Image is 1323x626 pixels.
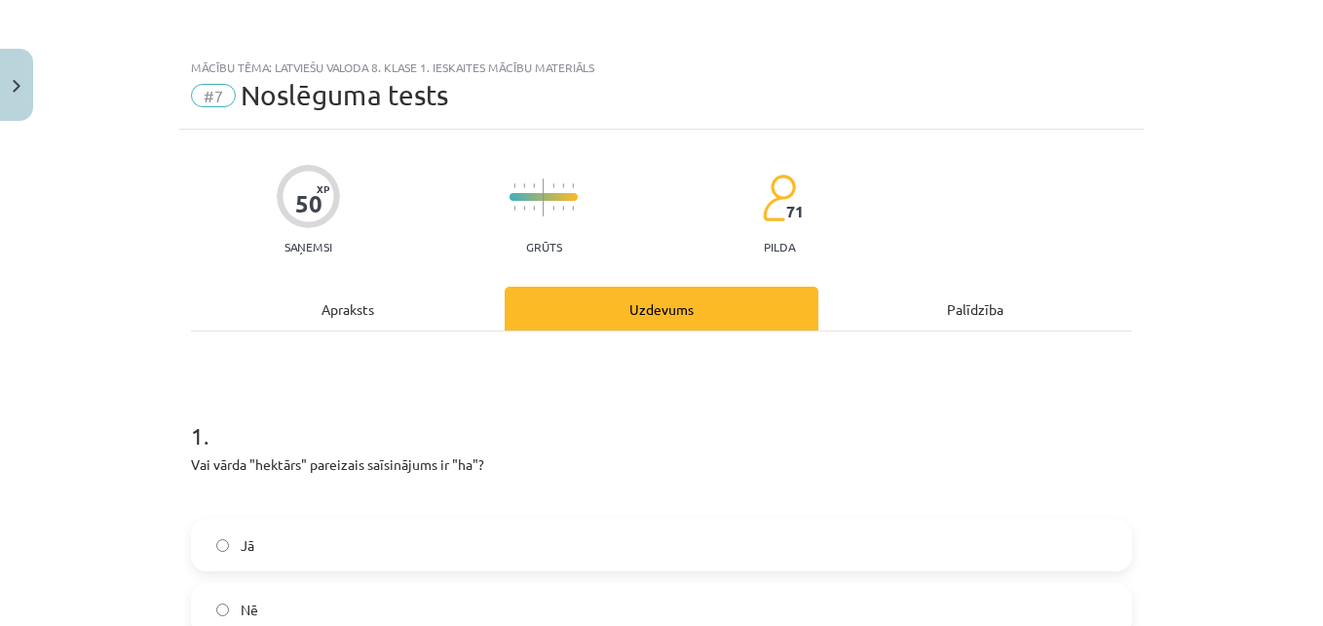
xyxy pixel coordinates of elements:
[562,183,564,188] img: icon-short-line-57e1e144782c952c97e751825c79c345078a6d821885a25fce030b3d8c18986b.svg
[505,287,818,331] div: Uzdevums
[533,206,535,211] img: icon-short-line-57e1e144782c952c97e751825c79c345078a6d821885a25fce030b3d8c18986b.svg
[295,190,322,217] div: 50
[191,84,236,107] span: #7
[764,240,795,254] p: pilda
[513,183,515,188] img: icon-short-line-57e1e144782c952c97e751825c79c345078a6d821885a25fce030b3d8c18986b.svg
[533,183,535,188] img: icon-short-line-57e1e144782c952c97e751825c79c345078a6d821885a25fce030b3d8c18986b.svg
[216,604,229,616] input: Nē
[241,535,254,556] span: Jā
[552,183,554,188] img: icon-short-line-57e1e144782c952c97e751825c79c345078a6d821885a25fce030b3d8c18986b.svg
[543,178,545,216] img: icon-long-line-d9ea69661e0d244f92f715978eff75569469978d946b2353a9bb055b3ed8787d.svg
[562,206,564,211] img: icon-short-line-57e1e144782c952c97e751825c79c345078a6d821885a25fce030b3d8c18986b.svg
[523,183,525,188] img: icon-short-line-57e1e144782c952c97e751825c79c345078a6d821885a25fce030b3d8c18986b.svg
[191,454,1132,475] p: Vai vārda "hektārs" pareizais saīsinājums ir "ha"?
[191,388,1132,449] h1: 1 .
[552,206,554,211] img: icon-short-line-57e1e144782c952c97e751825c79c345078a6d821885a25fce030b3d8c18986b.svg
[526,240,562,254] p: Grūts
[572,183,574,188] img: icon-short-line-57e1e144782c952c97e751825c79c345078a6d821885a25fce030b3d8c18986b.svg
[523,206,525,211] img: icon-short-line-57e1e144782c952c97e751825c79c345078a6d821885a25fce030b3d8c18986b.svg
[216,539,229,552] input: Jā
[818,287,1132,331] div: Palīdzība
[317,183,329,194] span: XP
[762,174,796,222] img: students-c634bb4e5e11cddfef0936a35e636f08e4e9abd3cc4e673bd6f9a4125e45ecb1.svg
[191,287,505,331] div: Apraksts
[191,60,1132,74] div: Mācību tēma: Latviešu valoda 8. klase 1. ieskaites mācību materiāls
[241,600,258,620] span: Nē
[513,206,515,211] img: icon-short-line-57e1e144782c952c97e751825c79c345078a6d821885a25fce030b3d8c18986b.svg
[13,80,20,93] img: icon-close-lesson-0947bae3869378f0d4975bcd49f059093ad1ed9edebbc8119c70593378902aed.svg
[277,240,340,254] p: Saņemsi
[241,79,448,111] span: Noslēguma tests
[572,206,574,211] img: icon-short-line-57e1e144782c952c97e751825c79c345078a6d821885a25fce030b3d8c18986b.svg
[786,203,804,220] span: 71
